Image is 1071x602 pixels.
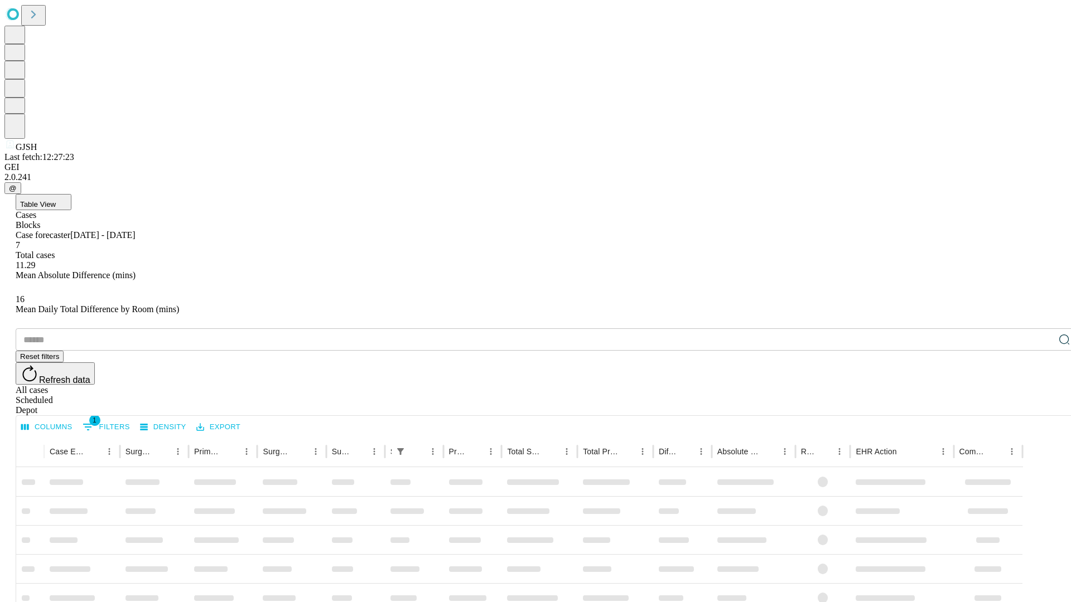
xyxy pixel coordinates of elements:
span: 16 [16,294,25,304]
div: Comments [959,447,987,456]
span: Table View [20,200,56,208]
button: Menu [425,444,441,459]
div: 2.0.241 [4,172,1067,182]
button: Menu [1004,444,1020,459]
button: Sort [816,444,832,459]
div: Total Predicted Duration [583,447,618,456]
div: Surgeon Name [126,447,153,456]
div: Surgery Date [332,447,350,456]
span: Reset filters [20,352,59,361]
span: GJSH [16,142,37,152]
button: Sort [678,444,693,459]
button: Menu [693,444,709,459]
button: Menu [935,444,951,459]
button: Sort [761,444,777,459]
button: Sort [898,444,914,459]
button: Sort [292,444,308,459]
span: Case forecaster [16,230,70,240]
div: Total Scheduled Duration [507,447,542,456]
div: GEI [4,162,1067,172]
button: Show filters [80,418,133,436]
span: Mean Absolute Difference (mins) [16,270,136,280]
button: Table View [16,194,71,210]
button: Menu [239,444,254,459]
div: Surgery Name [263,447,291,456]
button: Sort [155,444,170,459]
span: 7 [16,240,20,250]
span: Total cases [16,250,55,260]
span: Last fetch: 12:27:23 [4,152,74,162]
button: Menu [170,444,186,459]
button: Menu [559,444,575,459]
button: Sort [467,444,483,459]
span: 11.29 [16,260,35,270]
div: EHR Action [856,447,896,456]
button: Sort [988,444,1004,459]
div: Case Epic Id [50,447,85,456]
button: Menu [635,444,650,459]
span: @ [9,184,17,192]
div: Predicted In Room Duration [449,447,467,456]
button: Menu [832,444,847,459]
button: Menu [308,444,324,459]
div: Absolute Difference [717,447,760,456]
button: Menu [777,444,793,459]
button: Reset filters [16,351,64,362]
button: Sort [351,444,366,459]
button: Refresh data [16,362,95,385]
div: 1 active filter [393,444,408,459]
button: Sort [619,444,635,459]
span: Refresh data [39,375,90,385]
button: Density [137,419,189,436]
button: Menu [102,444,117,459]
button: Menu [483,444,499,459]
span: 1 [89,415,100,426]
div: Resolved in EHR [801,447,816,456]
button: Menu [366,444,382,459]
div: Difference [659,447,677,456]
button: Sort [409,444,425,459]
button: Sort [543,444,559,459]
div: Scheduled In Room Duration [390,447,392,456]
button: @ [4,182,21,194]
span: Mean Daily Total Difference by Room (mins) [16,304,179,314]
span: [DATE] - [DATE] [70,230,135,240]
button: Export [194,419,243,436]
button: Sort [86,444,102,459]
button: Sort [223,444,239,459]
button: Select columns [18,419,75,436]
div: Primary Service [194,447,222,456]
button: Show filters [393,444,408,459]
